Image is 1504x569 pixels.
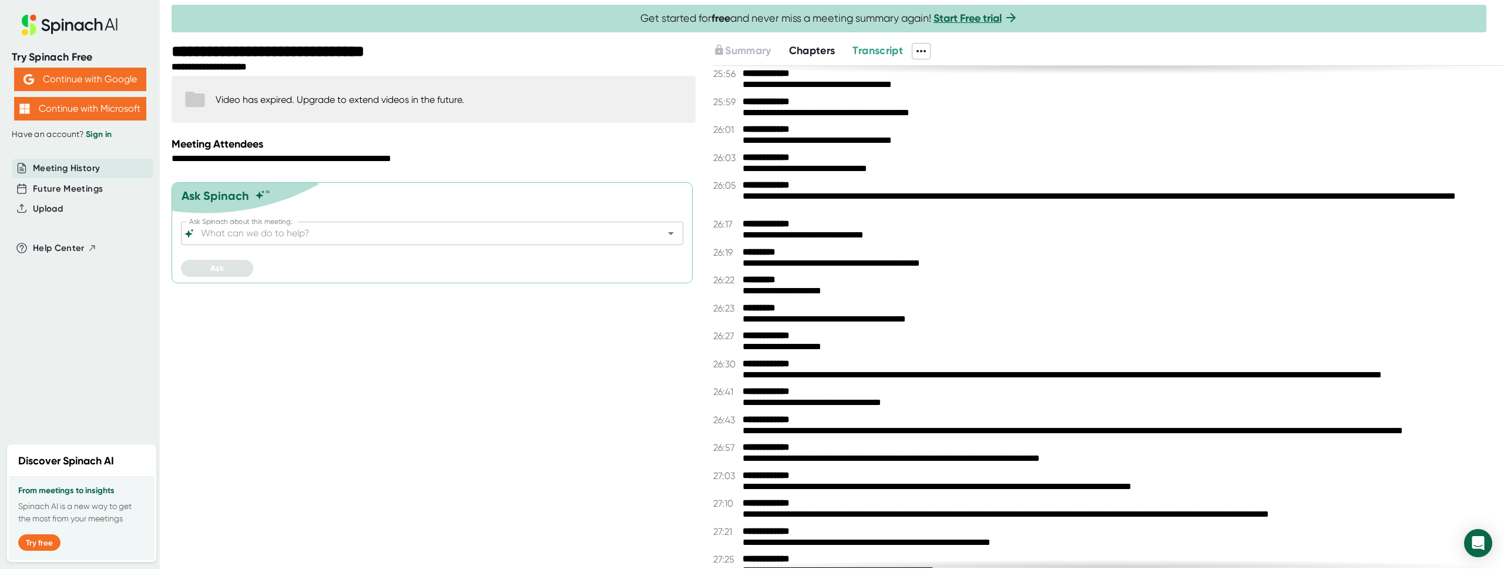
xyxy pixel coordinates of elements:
h3: From meetings to insights [18,486,145,496]
div: Meeting Attendees [172,138,699,150]
a: Start Free trial [934,12,1002,25]
div: Ask Spinach [182,189,249,203]
span: 26:01 [713,124,740,135]
span: Ask [210,263,224,273]
div: Have an account? [12,129,148,140]
span: 26:43 [713,414,740,426]
span: 27:03 [713,470,740,481]
div: Video has expired. Upgrade to extend videos in the future. [216,94,464,105]
span: 25:56 [713,68,740,79]
span: 26:30 [713,359,740,370]
button: Continue with Google [14,68,146,91]
button: Chapters [789,43,835,59]
h2: Discover Spinach AI [18,453,114,469]
button: Future Meetings [33,182,103,196]
span: 26:05 [713,180,740,191]
span: Chapters [789,44,835,57]
div: Open Intercom Messenger [1464,529,1492,557]
button: Help Center [33,242,97,255]
span: Help Center [33,242,85,255]
img: Aehbyd4JwY73AAAAAElFTkSuQmCC [23,74,34,85]
button: Summary [713,43,771,59]
button: Meeting History [33,162,100,175]
span: 27:21 [713,526,740,537]
button: Upload [33,202,63,216]
span: 26:41 [713,386,740,397]
span: 27:25 [713,554,740,565]
button: Transcript [852,43,903,59]
span: 27:10 [713,498,740,509]
button: Open [663,225,679,242]
button: Ask [181,260,253,277]
span: 26:19 [713,247,740,258]
span: 26:27 [713,330,740,342]
input: What can we do to help? [199,225,645,242]
div: Upgrade to access [713,43,788,59]
span: Transcript [852,44,903,57]
span: 26:57 [713,442,740,453]
p: Spinach AI is a new way to get the most from your meetings [18,500,145,525]
span: 26:03 [713,152,740,163]
span: Get started for and never miss a meeting summary again! [640,12,1018,25]
span: 26:23 [713,303,740,314]
b: free [711,12,730,25]
div: Try Spinach Free [12,51,148,64]
button: Continue with Microsoft [14,97,146,121]
button: Try free [18,534,61,551]
span: 25:59 [713,96,740,108]
span: 26:22 [713,275,740,286]
span: 26:17 [713,219,740,230]
span: Summary [725,44,771,57]
a: Sign in [86,129,112,139]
